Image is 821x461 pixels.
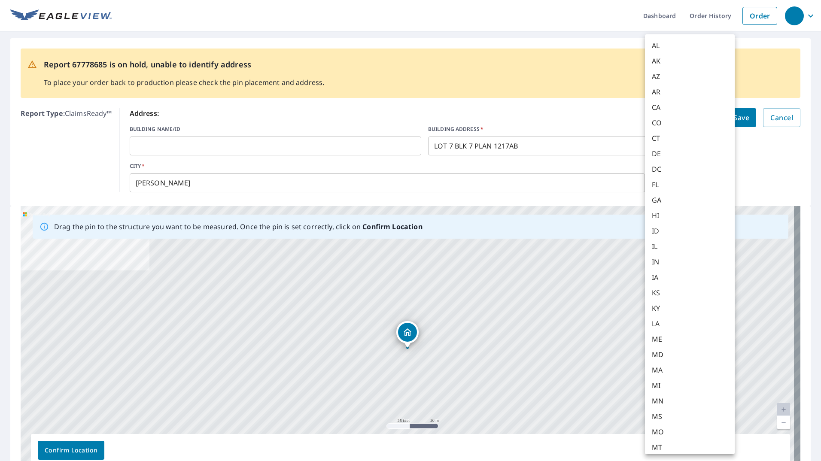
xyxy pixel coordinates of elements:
[652,241,657,252] em: IL
[652,442,662,452] em: MT
[652,164,661,174] em: DC
[652,195,661,205] em: GA
[652,365,663,375] em: MA
[652,349,663,360] em: MD
[652,210,659,221] em: HI
[652,396,663,406] em: MN
[652,149,661,159] em: DE
[652,288,660,298] em: KS
[652,318,660,329] em: LA
[652,118,662,128] em: CO
[652,427,664,437] em: MO
[652,380,660,391] em: MI
[652,334,662,344] em: ME
[652,40,660,51] em: AL
[652,133,660,143] em: CT
[652,102,660,112] em: CA
[652,71,660,82] em: AZ
[652,411,662,422] em: MS
[652,303,660,313] em: KY
[652,272,658,282] em: IA
[652,87,660,97] em: AR
[652,179,659,190] em: FL
[652,226,659,236] em: ID
[652,257,659,267] em: IN
[652,56,660,66] em: AK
